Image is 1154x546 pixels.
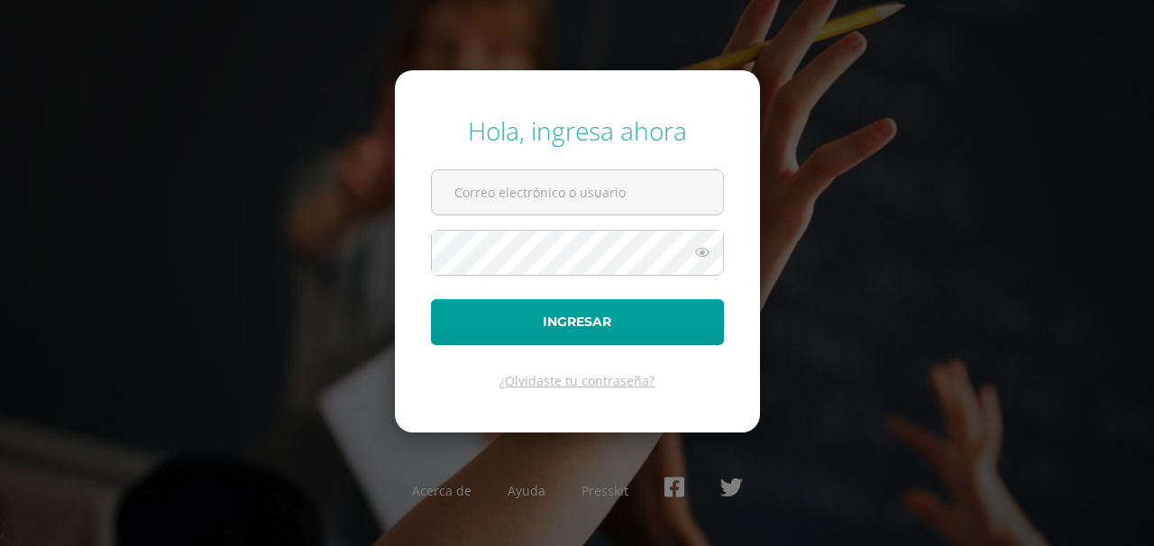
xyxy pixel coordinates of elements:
[432,170,723,214] input: Correo electrónico o usuario
[431,299,724,345] button: Ingresar
[499,372,655,389] a: ¿Olvidaste tu contraseña?
[431,114,724,148] div: Hola, ingresa ahora
[508,482,545,499] a: Ayuda
[582,482,628,499] a: Presskit
[412,482,472,499] a: Acerca de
